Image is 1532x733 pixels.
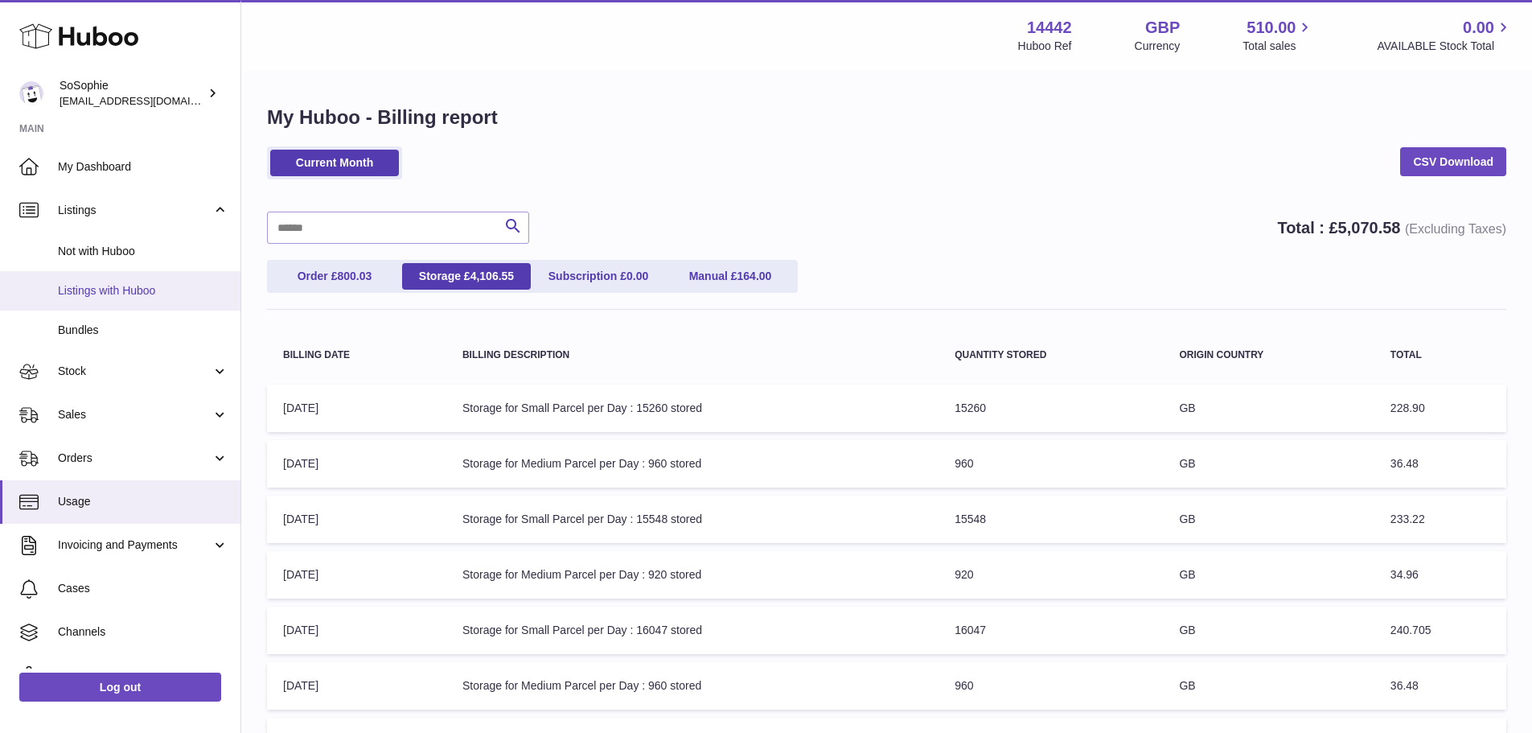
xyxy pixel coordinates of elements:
[1145,17,1180,39] strong: GBP
[1163,607,1374,654] td: GB
[58,581,228,596] span: Cases
[534,263,663,290] a: Subscription £0.00
[1377,39,1513,54] span: AVAILABLE Stock Total
[58,494,228,509] span: Usage
[267,105,1506,130] h1: My Huboo - Billing report
[267,440,446,488] td: [DATE]
[1027,17,1072,39] strong: 14442
[58,323,228,338] span: Bundles
[267,551,446,599] td: [DATE]
[939,385,1163,432] td: 15260
[1390,513,1425,525] span: 233.22
[1390,568,1419,581] span: 34.96
[1163,662,1374,710] td: GB
[267,496,446,543] td: [DATE]
[19,673,221,702] a: Log out
[1247,17,1296,39] span: 510.00
[58,203,212,218] span: Listings
[666,263,795,290] a: Manual £164.00
[446,334,939,377] th: Billing Description
[1018,39,1072,54] div: Huboo Ref
[1463,17,1494,39] span: 0.00
[58,407,212,422] span: Sales
[1163,385,1374,432] td: GB
[470,270,515,282] span: 4,106.55
[1163,334,1374,377] th: Origin Country
[939,334,1163,377] th: Quantity Stored
[1400,147,1506,176] a: CSV Download
[1390,402,1425,414] span: 228.90
[58,624,228,640] span: Channels
[737,270,772,282] span: 164.00
[58,537,212,553] span: Invoicing and Payments
[939,496,1163,543] td: 15548
[1374,334,1506,377] th: Total
[1242,39,1314,54] span: Total sales
[1242,17,1314,54] a: 510.00 Total sales
[1390,457,1419,470] span: 36.48
[267,385,446,432] td: [DATE]
[939,662,1163,710] td: 960
[267,607,446,654] td: [DATE]
[939,607,1163,654] td: 16047
[1163,551,1374,599] td: GB
[939,440,1163,488] td: 960
[58,244,228,259] span: Not with Huboo
[267,334,446,377] th: Billing Date
[1135,39,1181,54] div: Currency
[1377,17,1513,54] a: 0.00 AVAILABLE Stock Total
[337,270,372,282] span: 800.03
[1405,222,1506,236] span: (Excluding Taxes)
[58,668,228,683] span: Settings
[1390,679,1419,692] span: 36.48
[58,159,228,175] span: My Dashboard
[446,440,939,488] td: Storage for Medium Parcel per Day : 960 stored
[1163,496,1374,543] td: GB
[60,78,204,109] div: SoSophie
[270,150,399,176] a: Current Month
[626,270,648,282] span: 0.00
[60,94,236,107] span: [EMAIL_ADDRESS][DOMAIN_NAME]
[1338,219,1401,237] span: 5,070.58
[446,551,939,599] td: Storage for Medium Parcel per Day : 920 stored
[267,662,446,710] td: [DATE]
[446,607,939,654] td: Storage for Small Parcel per Day : 16047 stored
[446,662,939,710] td: Storage for Medium Parcel per Day : 960 stored
[270,263,399,290] a: Order £800.03
[58,451,212,466] span: Orders
[58,364,212,379] span: Stock
[446,496,939,543] td: Storage for Small Parcel per Day : 15548 stored
[446,385,939,432] td: Storage for Small Parcel per Day : 15260 stored
[19,81,43,105] img: internalAdmin-14442@internal.huboo.com
[939,551,1163,599] td: 920
[1277,219,1506,237] strong: Total : £
[58,283,228,299] span: Listings with Huboo
[1390,624,1431,636] span: 240.705
[1163,440,1374,488] td: GB
[402,263,531,290] a: Storage £4,106.55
